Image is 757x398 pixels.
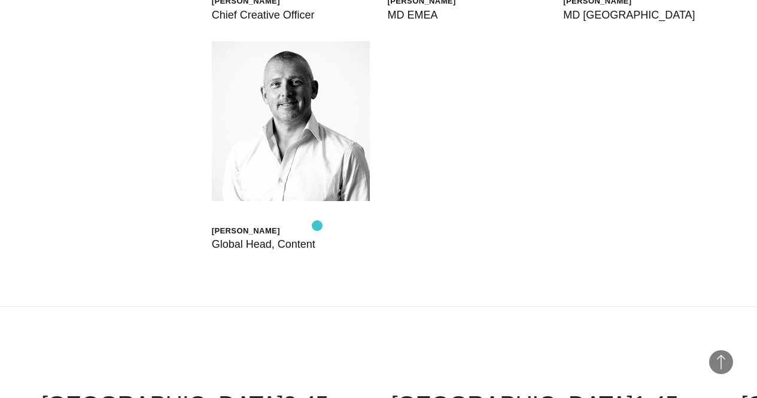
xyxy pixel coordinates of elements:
div: Global Head, Content [212,236,315,253]
div: [PERSON_NAME] [212,226,315,236]
div: MD [GEOGRAPHIC_DATA] [563,7,695,23]
button: Back to Top [709,350,733,374]
img: Steve Waller [212,41,370,201]
div: MD EMEA [388,7,456,23]
div: Chief Creative Officer [212,7,315,23]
